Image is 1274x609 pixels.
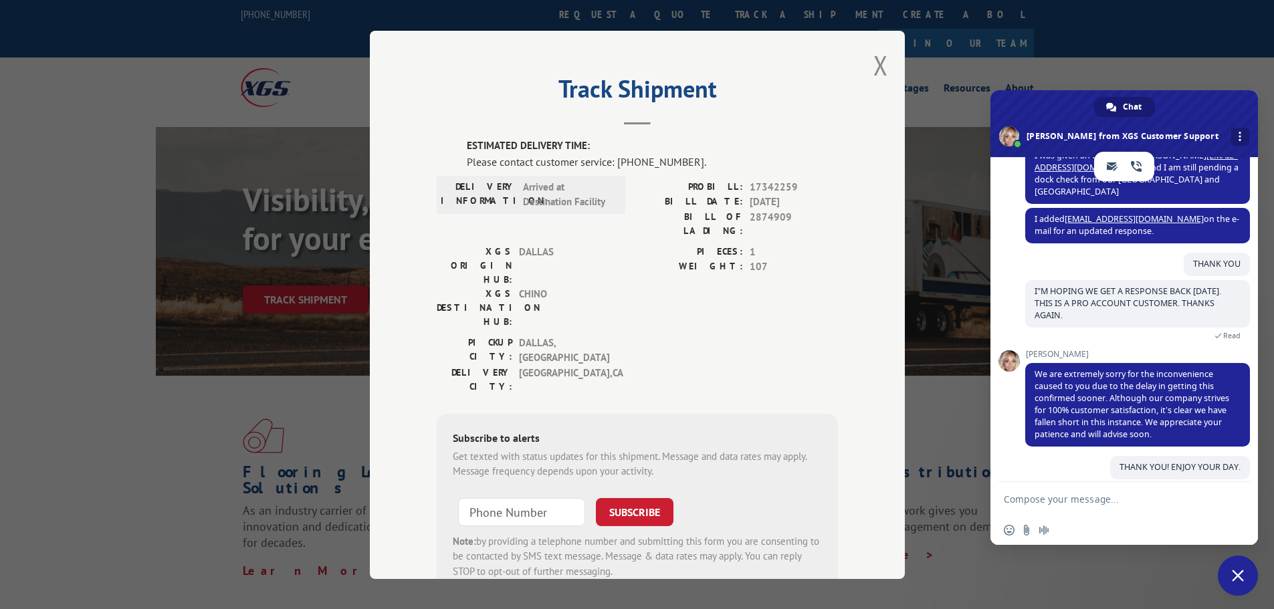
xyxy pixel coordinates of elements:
span: We are extremely sorry for the inconvenience caused to you due to the delay in getting this confi... [1035,368,1229,440]
label: BILL OF LADING: [637,209,743,237]
div: by providing a telephone number and submitting this form you are consenting to be contacted by SM... [453,533,822,579]
button: SUBSCRIBE [596,497,673,525]
div: Get texted with status updates for this shipment. Message and data rates may apply. Message frequ... [453,449,822,479]
span: Chat [1123,97,1142,117]
span: Insert an emoji [1004,525,1015,535]
h2: Track Shipment [437,80,838,105]
label: DELIVERY CITY: [437,365,512,393]
span: Audio message [1039,525,1049,535]
span: [DATE] [750,195,838,210]
span: I"M HOPING WE GET A RESPONSE BACK [DATE]. THIS IS A PRO ACCOUNT CUSTOMER. THANKS AGAIN. [1035,285,1221,321]
a: Chat [1094,97,1155,117]
label: PICKUP CITY: [437,335,512,365]
label: XGS DESTINATION HUB: [437,286,512,328]
a: [EMAIL_ADDRESS][DOMAIN_NAME] [1065,213,1204,225]
span: [GEOGRAPHIC_DATA] , CA [519,365,609,393]
div: Subscribe to alerts [453,429,822,449]
button: Close modal [873,47,888,83]
span: I was given an e-mail from [PERSON_NAME] . and I am still pending a dock check from our [GEOGRAPH... [1035,150,1239,197]
strong: Note: [453,534,476,547]
span: 107 [750,259,838,275]
span: THANK YOU! ENJOY YOUR DAY. [1120,461,1241,473]
label: WEIGHT: [637,259,743,275]
span: THANK YOU [1193,258,1241,269]
a: email [1100,154,1124,178]
span: CHINO [519,286,609,328]
span: Send a file [1021,525,1032,535]
label: DELIVERY INFORMATION: [441,179,516,209]
span: Arrived at Destination Facility [523,179,613,209]
span: DALLAS , [GEOGRAPHIC_DATA] [519,335,609,365]
span: DALLAS [519,244,609,286]
a: phone [1124,154,1148,178]
label: XGS ORIGIN HUB: [437,244,512,286]
div: Please contact customer service: [PHONE_NUMBER]. [467,153,838,169]
input: Phone Number [458,497,585,525]
label: BILL DATE: [637,195,743,210]
a: Close chat [1218,556,1258,596]
textarea: Compose your message... [1004,482,1218,515]
span: I added on the e-mail for an updated response. [1035,213,1239,237]
span: 1 [750,244,838,259]
span: 17342259 [750,179,838,195]
span: [PERSON_NAME] [1025,350,1250,359]
label: ESTIMATED DELIVERY TIME: [467,138,838,154]
span: Read [1223,331,1241,340]
label: PROBILL: [637,179,743,195]
span: 2874909 [750,209,838,237]
label: PIECES: [637,244,743,259]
